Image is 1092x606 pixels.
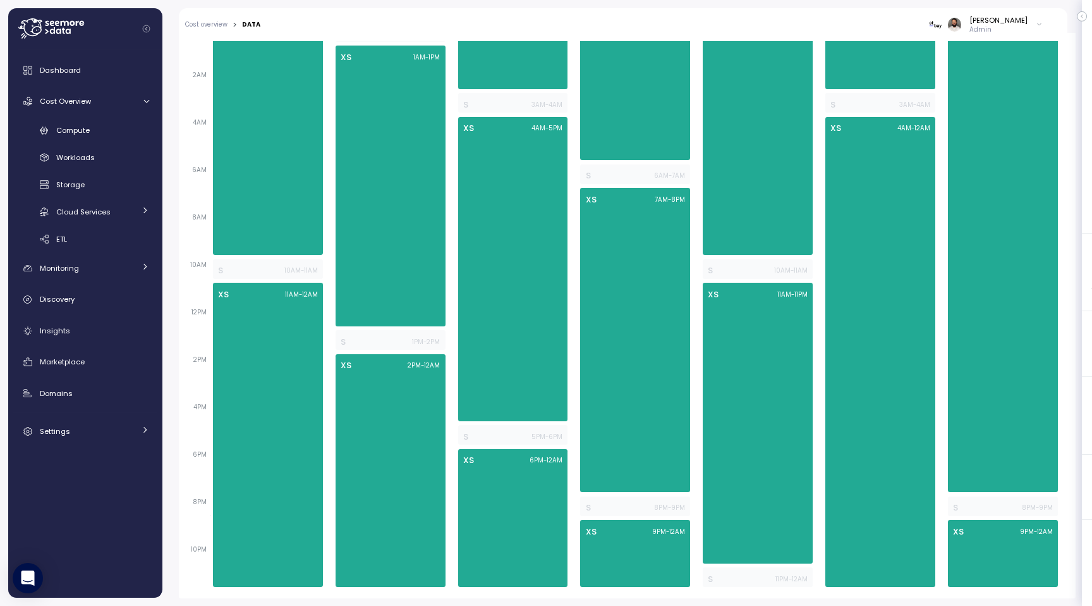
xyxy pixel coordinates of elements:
p: 5PM - 6PM [531,433,562,442]
p: 3AM - 4AM [531,101,562,109]
span: Domains [40,388,73,399]
div: S3AM-4AM [455,92,571,114]
p: XS [586,194,597,206]
a: Monitoring [13,256,157,281]
p: XS [708,288,719,301]
div: XS2PM-12AM [332,353,449,588]
div: XS11AM-12AM [210,281,326,588]
p: XS [830,122,841,135]
p: 10AM - 11AM [284,266,318,275]
div: XS1AM-1PM [332,44,449,327]
a: Discovery [13,287,157,312]
div: S10AM-11AM [210,258,326,280]
p: S [463,99,468,111]
p: 10AM - 11AM [774,266,808,275]
div: S10AM-11AM [700,258,816,280]
span: 2AM [190,71,210,79]
div: XS4AM-5PM [455,116,571,423]
div: > [233,21,237,29]
div: XS12AM-3AM [455,21,571,90]
p: 4AM - 5PM [531,124,562,133]
div: XS12AM-3AM [822,21,938,90]
span: 8PM [190,498,210,506]
img: ACg8ocLskjvUhBDgxtSFCRx4ztb74ewwa1VrVEuDBD_Ho1mrTsQB-QE=s96-c [948,18,961,31]
span: Compute [56,125,90,135]
div: S1PM-2PM [332,329,449,351]
p: 1PM - 2PM [412,338,440,347]
span: 10AM [187,261,210,269]
p: 2PM - 12AM [408,361,440,370]
p: 1AM - 1PM [413,53,440,62]
p: XS [218,288,229,301]
div: [PERSON_NAME] [969,15,1028,25]
a: Settings [13,419,157,444]
p: S [830,99,835,111]
div: XS12AM-10AM [700,21,816,256]
a: Domains [13,381,157,406]
span: 10PM [188,545,210,553]
p: XS [463,122,474,135]
div: S8PM-9PM [577,495,693,517]
p: 9PM - 12AM [652,528,685,536]
a: Dashboard [13,58,157,83]
p: 11AM - 11PM [777,290,808,299]
div: XS12AM-8PM [945,21,1061,493]
span: 4PM [190,403,210,411]
p: 3AM - 4AM [899,101,930,109]
p: 8PM - 9PM [1022,504,1053,512]
span: Discovery [40,294,75,304]
span: Insights [40,326,70,336]
span: ETL [56,234,67,244]
button: Collapse navigation [138,24,154,34]
span: 4AM [190,118,210,127]
span: 6PM [190,450,210,459]
p: XS [586,526,597,538]
p: 9PM - 12AM [1020,528,1053,536]
p: XS [341,51,351,64]
a: Compute [13,120,157,141]
span: Storage [56,180,85,190]
p: Admin [969,25,1028,34]
a: Cost Overview [13,89,157,114]
span: 6AM [189,166,210,174]
p: S [586,170,591,182]
span: Cloud Services [56,207,111,217]
p: S [953,502,958,514]
div: S8PM-9PM [945,495,1061,517]
span: Monitoring [40,263,79,273]
span: 2PM [190,356,210,364]
a: Marketplace [13,349,157,374]
p: XS [341,359,351,372]
div: Open Intercom Messenger [13,563,43,593]
div: XS9PM-12AM [577,519,693,588]
div: XS11AM-11PM [700,281,816,564]
a: Workloads [13,147,157,168]
p: S [463,431,468,443]
span: Settings [40,426,70,436]
p: 6PM - 12AM [530,456,562,465]
span: 12PM [188,308,210,316]
span: Cost Overview [40,96,91,106]
div: S3AM-4AM [822,92,938,114]
a: Cost overview [185,22,227,28]
div: XS12AM-6AM [577,21,693,161]
div: XS4AM-12AM [822,116,938,588]
span: 8AM [189,213,210,221]
div: DATA [242,22,260,28]
div: S6AM-7AM [577,163,693,185]
p: S [586,502,591,514]
span: Workloads [56,152,95,163]
span: Dashboard [40,65,81,75]
p: S [708,573,713,586]
div: XS7AM-8PM [577,187,693,493]
p: 4AM - 12AM [897,124,930,133]
p: S [218,264,223,277]
a: Storage [13,175,157,195]
p: S [708,264,713,277]
div: S5PM-6PM [455,424,571,446]
div: XS12AM-10AM [210,21,326,256]
span: Marketplace [40,357,85,367]
a: Insights [13,318,157,343]
p: 11AM - 12AM [285,290,318,299]
p: 8PM - 9PM [654,504,685,512]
